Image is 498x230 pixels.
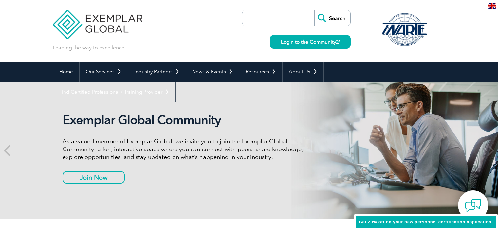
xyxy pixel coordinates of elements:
[359,220,493,224] span: Get 20% off on your new personnel certification application!
[465,197,481,214] img: contact-chat.png
[63,137,308,161] p: As a valued member of Exemplar Global, we invite you to join the Exemplar Global Community—a fun,...
[53,62,79,82] a: Home
[239,62,282,82] a: Resources
[186,62,239,82] a: News & Events
[80,62,128,82] a: Our Services
[314,10,350,26] input: Search
[53,82,175,102] a: Find Certified Professional / Training Provider
[488,3,496,9] img: en
[63,171,125,184] a: Join Now
[336,40,340,44] img: open_square.png
[270,35,351,49] a: Login to the Community
[128,62,186,82] a: Industry Partners
[53,44,124,51] p: Leading the way to excellence
[63,113,308,128] h2: Exemplar Global Community
[283,62,323,82] a: About Us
